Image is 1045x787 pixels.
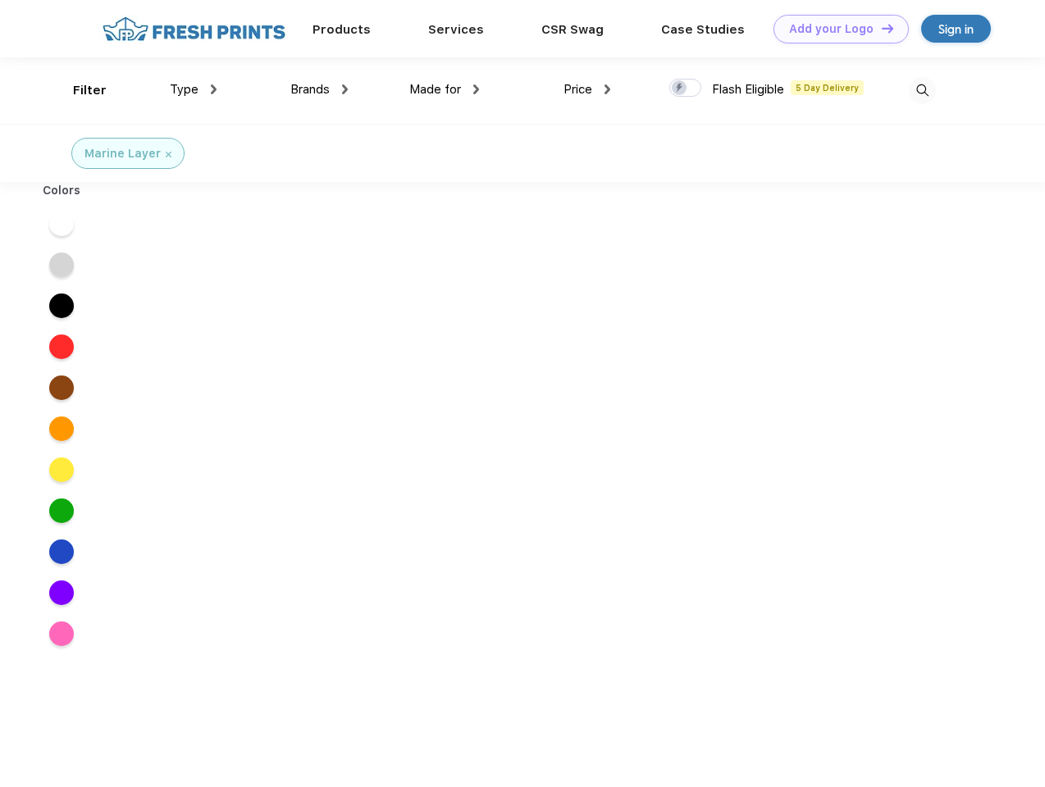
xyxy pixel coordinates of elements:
[882,24,893,33] img: DT
[211,84,217,94] img: dropdown.png
[342,84,348,94] img: dropdown.png
[98,15,290,43] img: fo%20logo%202.webp
[789,22,874,36] div: Add your Logo
[909,77,936,104] img: desktop_search.svg
[791,80,864,95] span: 5 Day Delivery
[84,145,161,162] div: Marine Layer
[605,84,610,94] img: dropdown.png
[313,22,371,37] a: Products
[30,182,94,199] div: Colors
[921,15,991,43] a: Sign in
[564,82,592,97] span: Price
[73,81,107,100] div: Filter
[166,152,171,157] img: filter_cancel.svg
[428,22,484,37] a: Services
[290,82,330,97] span: Brands
[541,22,604,37] a: CSR Swag
[473,84,479,94] img: dropdown.png
[409,82,461,97] span: Made for
[170,82,199,97] span: Type
[938,20,974,39] div: Sign in
[712,82,784,97] span: Flash Eligible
